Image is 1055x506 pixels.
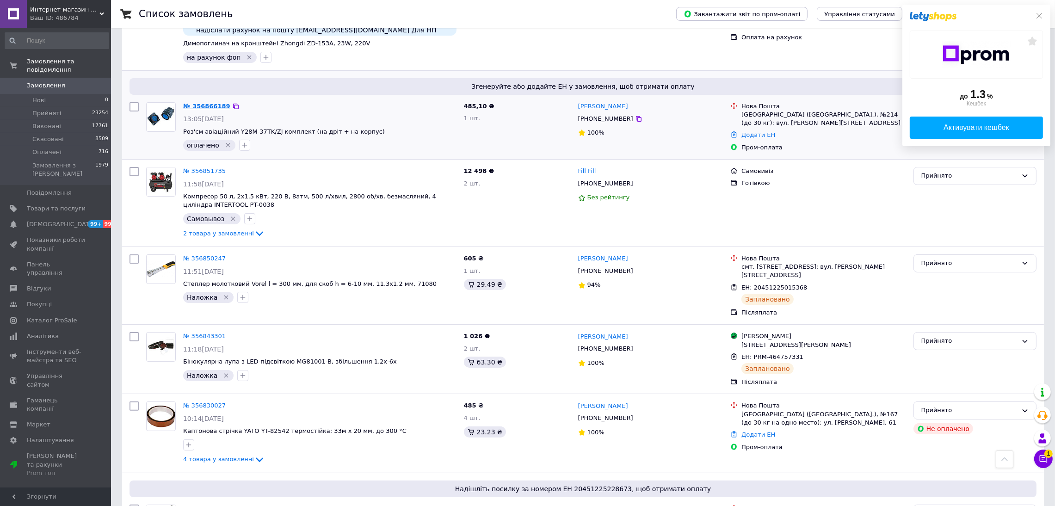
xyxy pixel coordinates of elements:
span: 10:14[DATE] [183,415,224,422]
span: 94% [587,281,601,288]
span: Управління статусами [824,11,895,18]
div: Прийнято [921,171,1018,181]
a: Каптонова стрічка YATO YT-82542 термостійка: 33м x 20 мм, до 300 °C [183,427,407,434]
div: [PERSON_NAME] [741,332,906,340]
span: Наложка [187,372,217,379]
div: 29.49 ₴ [464,279,506,290]
span: [PHONE_NUMBER] [578,414,633,421]
span: 99+ [103,220,118,228]
div: Оплата на рахунок [741,33,906,42]
img: Фото товару [147,261,175,277]
img: Фото товару [147,167,175,196]
a: 2 товара у замовленні [183,230,265,237]
h1: Список замовлень [139,8,233,19]
span: Каталог ProSale [27,316,77,325]
span: 99+ [88,220,103,228]
span: 11:58[DATE] [183,180,224,188]
div: Прийнято [921,259,1018,268]
span: Замовлення [27,81,65,90]
div: [STREET_ADDRESS][PERSON_NAME] [741,341,906,349]
span: Показники роботи компанії [27,236,86,253]
span: 2 шт. [464,345,481,352]
span: 13:05[DATE] [183,115,224,123]
span: 4 шт. [464,414,481,421]
a: [PERSON_NAME] [578,333,628,341]
span: Нові [32,96,46,105]
a: № 356850247 [183,255,226,262]
span: 2 товара у замовленні [183,230,254,237]
div: Ваш ID: 486784 [30,14,111,22]
div: Prom топ [27,469,86,477]
span: Маркет [27,420,50,429]
span: Бінокулярна лупа з LED-підсвіткою MG81001-B, збільшення 1.2x-6x [183,358,397,365]
img: Фото товару [147,103,175,131]
a: 4 товара у замовленні [183,456,265,463]
div: 63.30 ₴ [464,357,506,368]
a: Фото товару [146,401,176,431]
span: ЕН: PRM-464757331 [741,353,803,360]
div: Нова Пошта [741,102,906,111]
span: оплачено [187,142,219,149]
div: Прийнято [921,336,1018,346]
div: Готівкою [741,179,906,187]
span: Управління сайтом [27,372,86,389]
span: 100% [587,429,605,436]
span: 17761 [92,122,108,130]
span: 605 ₴ [464,255,484,262]
span: Гаманець компанії [27,396,86,413]
a: Додати ЕН [741,131,775,138]
span: 1979 [95,161,108,178]
a: Фото товару [146,167,176,197]
span: 11:51[DATE] [183,268,224,275]
span: ЕН: 20451225015368 [741,284,807,291]
div: Заплановано [741,294,794,305]
span: [PHONE_NUMBER] [578,115,633,122]
span: 716 [99,148,108,156]
div: Не оплачено [913,423,973,434]
span: Надішліть посилку за номером ЕН 20451225228673, щоб отримати оплату [133,484,1033,494]
div: Пром-оплата [741,143,906,152]
span: Прийняті [32,109,61,117]
span: Товари та послуги [27,204,86,213]
a: [PERSON_NAME] [578,254,628,263]
button: Чат з покупцем1 [1034,450,1053,468]
span: [PHONE_NUMBER] [578,345,633,352]
svg: Видалити мітку [246,54,253,61]
span: на рахунок фоп [187,54,241,61]
span: 1 шт. [464,115,481,122]
span: 2 шт. [464,180,481,187]
span: Компресор 50 л, 2х1.5 кВт, 220 В, 8aтм, 500 л/хвил, 2800 об/хв, безмасляний, 4 циліндра INTERTOOL... [183,193,436,209]
a: Степлер молотковий Vorel l = 300 мм, для скоб h = 6-10 мм, 11.3х1.2 мм, 71080 [183,280,437,287]
span: Аналітика [27,332,59,340]
span: 485 ₴ [464,402,484,409]
img: Фото товару [147,406,175,427]
span: Покупці [27,300,52,309]
div: Післяплата [741,378,906,386]
span: 23254 [92,109,108,117]
span: Замовлення з [PERSON_NAME] [32,161,95,178]
span: 8509 [95,135,108,143]
span: 1 шт. [464,267,481,274]
span: [PERSON_NAME] та рахунки [27,452,86,477]
div: Самовивіз [741,167,906,175]
span: Без рейтингу [587,194,630,201]
span: Панель управління [27,260,86,277]
img: Фото товару [147,333,175,361]
input: Пошук [5,32,109,49]
svg: Видалити мітку [222,294,230,301]
span: 1 026 ₴ [464,333,490,339]
div: 23.23 ₴ [464,426,506,438]
span: 485,10 ₴ [464,103,494,110]
a: [PERSON_NAME] [578,402,628,411]
span: [DEMOGRAPHIC_DATA] [27,220,95,228]
span: Інструменти веб-майстра та SEO [27,348,86,364]
svg: Видалити мітку [224,142,232,149]
svg: Видалити мітку [229,215,237,222]
span: 1 [1044,450,1053,458]
a: Додати ЕН [741,21,775,28]
a: Додати ЕН [741,431,775,438]
div: Пром-оплата [741,443,906,451]
span: 4 товара у замовленні [183,456,254,463]
span: Димопоглинач на кронштейні Zhongdi ZD-153A, 23W, 220V [183,40,370,47]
